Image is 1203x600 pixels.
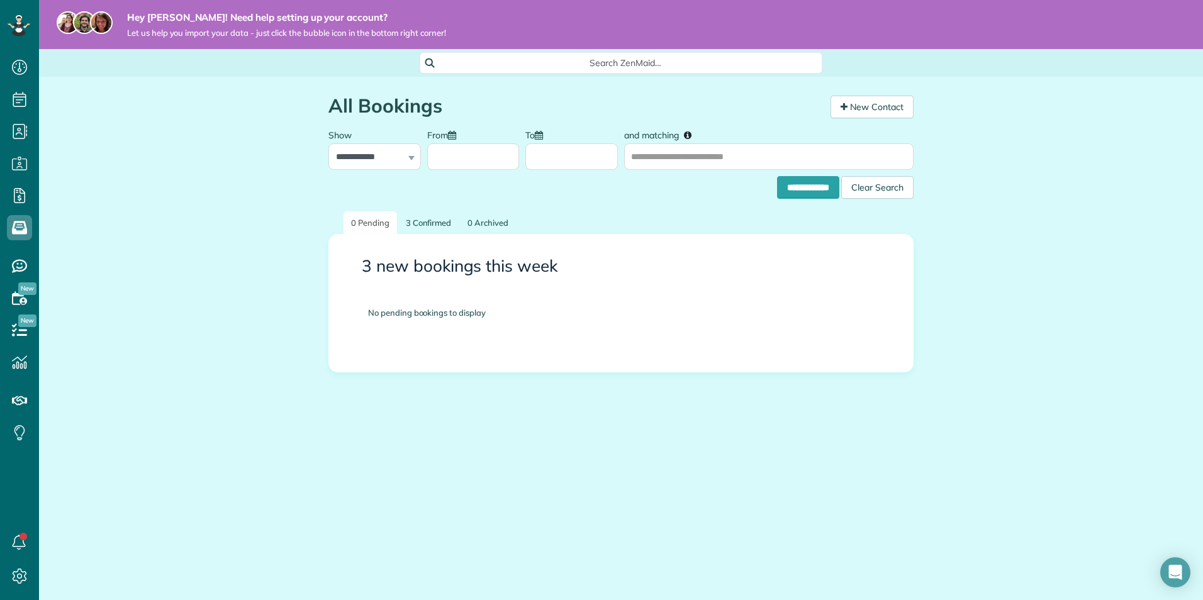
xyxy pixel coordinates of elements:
a: 3 Confirmed [398,211,459,235]
a: 0 Archived [460,211,516,235]
h3: 3 new bookings this week [362,257,880,275]
label: From [427,123,462,146]
label: and matching [624,123,700,146]
div: No pending bookings to display [349,288,893,338]
a: 0 Pending [344,211,397,235]
strong: Hey [PERSON_NAME]! Need help setting up your account? [127,11,446,24]
div: Open Intercom Messenger [1160,557,1190,587]
span: New [18,314,36,327]
img: jorge-587dff0eeaa6aab1f244e6dc62b8924c3b6ad411094392a53c71c6c4a576187d.jpg [73,11,96,34]
a: Clear Search [841,179,914,189]
div: Clear Search [841,176,914,199]
span: Let us help you import your data - just click the bubble icon in the bottom right corner! [127,28,446,38]
img: maria-72a9807cf96188c08ef61303f053569d2e2a8a1cde33d635c8a3ac13582a053d.jpg [57,11,79,34]
a: New Contact [831,96,914,118]
img: michelle-19f622bdf1676172e81f8f8fba1fb50e276960ebfe0243fe18214015130c80e4.jpg [90,11,113,34]
h1: All Bookings [328,96,821,116]
span: New [18,282,36,295]
label: To [525,123,549,146]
